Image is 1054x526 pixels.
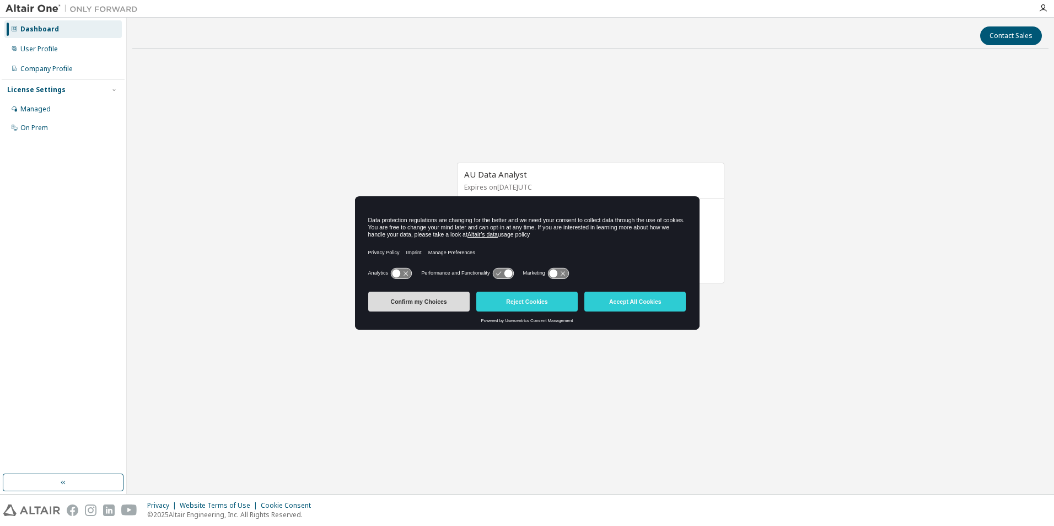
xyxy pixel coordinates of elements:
img: instagram.svg [85,504,96,516]
img: facebook.svg [67,504,78,516]
img: youtube.svg [121,504,137,516]
div: Managed [20,105,51,114]
div: Company Profile [20,65,73,73]
div: Dashboard [20,25,59,34]
div: License Settings [7,85,66,94]
div: Privacy [147,501,180,510]
img: linkedin.svg [103,504,115,516]
div: Cookie Consent [261,501,318,510]
div: On Prem [20,124,48,132]
div: Website Terms of Use [180,501,261,510]
button: Contact Sales [980,26,1042,45]
img: Altair One [6,3,143,14]
div: User Profile [20,45,58,53]
span: AU Data Analyst [464,169,527,180]
p: © 2025 Altair Engineering, Inc. All Rights Reserved. [147,510,318,519]
img: altair_logo.svg [3,504,60,516]
p: Expires on [DATE] UTC [464,183,714,192]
